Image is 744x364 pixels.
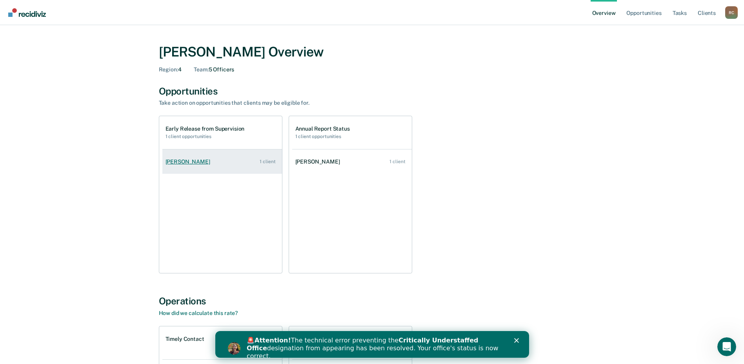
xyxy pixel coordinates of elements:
[717,337,736,356] iframe: Intercom live chat
[159,295,586,307] div: Operations
[166,158,213,165] div: [PERSON_NAME]
[159,66,178,73] span: Region :
[159,100,433,106] div: Take action on opportunities that clients may be eligible for.
[725,6,738,19] div: R C
[295,158,343,165] div: [PERSON_NAME]
[31,5,263,21] b: Critically Understaffed Office
[194,66,208,73] span: Team :
[295,134,350,139] h2: 1 client opportunities
[299,7,307,12] div: Close
[166,336,204,342] h1: Timely Contact
[8,8,46,17] img: Recidiviz
[166,126,245,132] h1: Early Release from Supervision
[159,44,586,60] div: [PERSON_NAME] Overview
[292,151,412,173] a: [PERSON_NAME] 1 client
[162,151,282,173] a: [PERSON_NAME] 1 client
[159,66,182,73] div: 4
[260,159,275,164] div: 1 client
[295,126,350,132] h1: Annual Report Status
[725,6,738,19] button: Profile dropdown button
[159,86,586,97] div: Opportunities
[31,5,289,29] div: 🚨 The technical error preventing the designation from appearing has been resolved. Your office's ...
[159,310,238,316] a: How did we calculate this rate?
[194,66,234,73] div: 5 Officers
[215,331,529,358] iframe: Intercom live chat banner
[39,5,76,13] b: Attention!
[166,134,245,139] h2: 1 client opportunities
[389,159,405,164] div: 1 client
